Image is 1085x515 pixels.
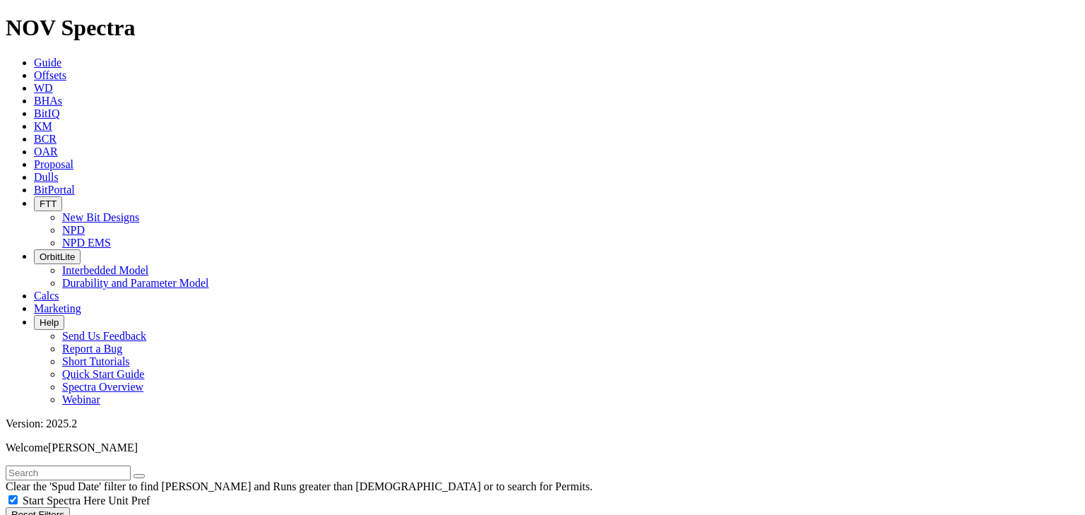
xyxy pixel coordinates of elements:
a: NPD EMS [62,237,111,249]
a: Quick Start Guide [62,368,144,380]
span: Clear the 'Spud Date' filter to find [PERSON_NAME] and Runs greater than [DEMOGRAPHIC_DATA] or to... [6,480,593,492]
a: Calcs [34,290,59,302]
span: Help [40,317,59,328]
a: BCR [34,133,57,145]
button: FTT [34,196,62,211]
a: BitPortal [34,184,75,196]
a: BitIQ [34,107,59,119]
a: OAR [34,146,58,158]
div: Version: 2025.2 [6,418,1079,430]
a: New Bit Designs [62,211,139,223]
span: [PERSON_NAME] [48,442,138,454]
a: Interbedded Model [62,264,148,276]
h1: NOV Spectra [6,15,1079,41]
span: Unit Pref [108,495,150,507]
a: WD [34,82,53,94]
span: FTT [40,199,57,209]
span: OrbitLite [40,251,75,262]
button: OrbitLite [34,249,81,264]
a: Short Tutorials [62,355,130,367]
span: Start Spectra Here [23,495,105,507]
a: Guide [34,57,61,69]
a: KM [34,120,52,132]
a: Spectra Overview [62,381,143,393]
p: Welcome [6,442,1079,454]
input: Search [6,466,131,480]
a: Durability and Parameter Model [62,277,209,289]
input: Start Spectra Here [8,495,18,504]
a: Send Us Feedback [62,330,146,342]
a: Offsets [34,69,66,81]
button: Help [34,315,64,330]
a: Report a Bug [62,343,122,355]
a: Webinar [62,393,100,406]
a: Marketing [34,302,81,314]
a: NPD [62,224,85,236]
a: Proposal [34,158,73,170]
a: Dulls [34,171,59,183]
a: BHAs [34,95,62,107]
